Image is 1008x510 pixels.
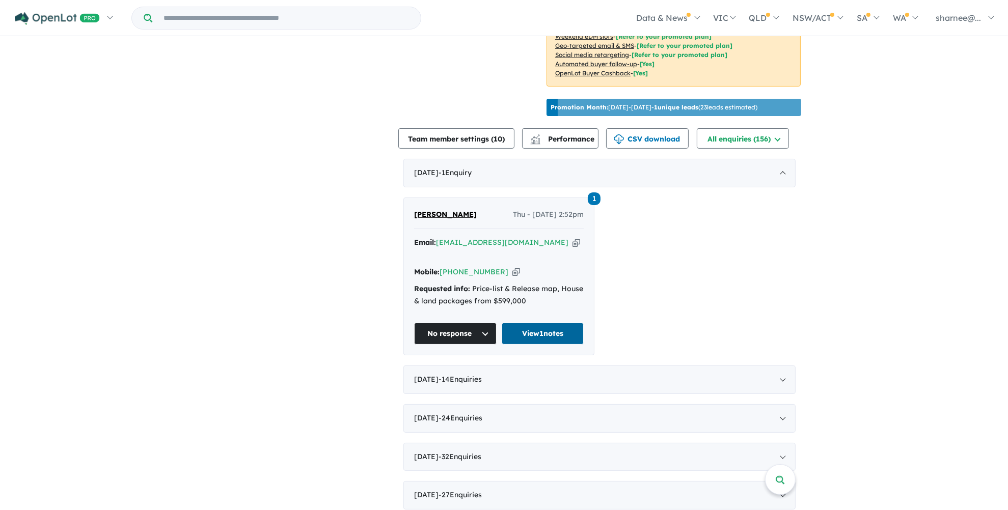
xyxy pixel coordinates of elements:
[414,284,470,293] strong: Requested info:
[551,103,608,111] b: Promotion Month:
[414,238,436,247] strong: Email:
[614,134,624,145] img: download icon
[697,128,789,149] button: All enquiries (156)
[414,323,497,345] button: No response
[531,134,540,140] img: line-chart.svg
[403,365,796,394] div: [DATE]
[606,128,689,149] button: CSV download
[555,60,637,68] u: Automated buyer follow-up
[440,267,508,276] a: [PHONE_NUMBER]
[502,323,584,345] a: View1notes
[403,481,796,509] div: [DATE]
[551,103,757,112] p: [DATE] - [DATE] - ( 23 leads estimated)
[414,283,584,307] div: Price-list & Release map, House & land packages from $599,000
[154,7,419,29] input: Try estate name, suburb, builder or developer
[637,42,732,49] span: [Refer to your promoted plan]
[633,69,648,77] span: [Yes]
[522,128,598,149] button: Performance
[532,134,594,144] span: Performance
[530,138,540,145] img: bar-chart.svg
[513,209,584,221] span: Thu - [DATE] 2:52pm
[654,103,698,111] b: 1 unique leads
[414,209,477,221] a: [PERSON_NAME]
[632,51,727,59] span: [Refer to your promoted plan]
[398,128,514,149] button: Team member settings (10)
[555,33,613,40] u: Weekend eDM slots
[573,237,580,248] button: Copy
[588,192,601,205] span: 1
[512,267,520,277] button: Copy
[588,191,601,205] a: 1
[439,413,482,422] span: - 24 Enquir ies
[403,404,796,433] div: [DATE]
[439,168,472,177] span: - 1 Enquir y
[936,13,981,23] span: sharnee@...
[436,238,568,247] a: [EMAIL_ADDRESS][DOMAIN_NAME]
[640,60,655,68] span: [Yes]
[15,12,100,25] img: Openlot PRO Logo White
[439,452,481,461] span: - 32 Enquir ies
[403,443,796,471] div: [DATE]
[414,267,440,276] strong: Mobile:
[403,159,796,187] div: [DATE]
[555,69,631,77] u: OpenLot Buyer Cashback
[555,51,629,59] u: Social media retargeting
[555,42,634,49] u: Geo-targeted email & SMS
[616,33,712,40] span: [Refer to your promoted plan]
[414,210,477,219] span: [PERSON_NAME]
[439,490,482,499] span: - 27 Enquir ies
[494,134,502,144] span: 10
[439,375,482,384] span: - 14 Enquir ies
